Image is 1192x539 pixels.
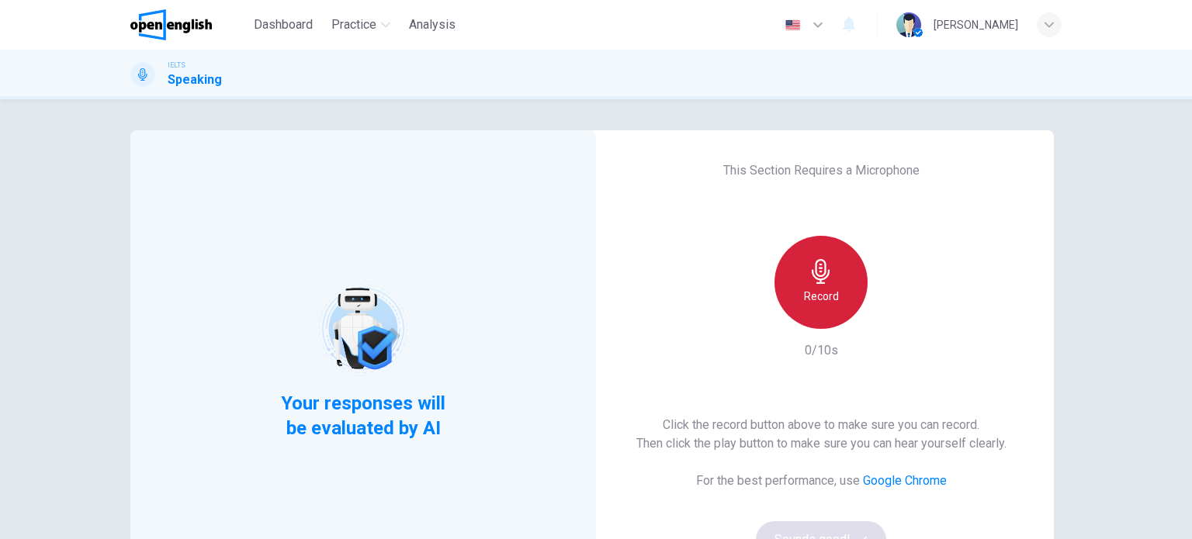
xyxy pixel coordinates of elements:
[636,416,1007,453] h6: Click the record button above to make sure you can record. Then click the play button to make sur...
[269,391,458,441] span: Your responses will be evaluated by AI
[804,287,839,306] h6: Record
[696,472,947,490] h6: For the best performance, use
[805,341,838,360] h6: 0/10s
[325,11,397,39] button: Practice
[409,16,456,34] span: Analysis
[403,11,462,39] button: Analysis
[774,236,868,329] button: Record
[130,9,212,40] img: OpenEnglish logo
[723,161,920,180] h6: This Section Requires a Microphone
[896,12,921,37] img: Profile picture
[168,60,185,71] span: IELTS
[863,473,947,488] a: Google Chrome
[254,16,313,34] span: Dashboard
[130,9,248,40] a: OpenEnglish logo
[314,279,412,378] img: robot icon
[783,19,802,31] img: en
[934,16,1018,34] div: [PERSON_NAME]
[248,11,319,39] button: Dashboard
[168,71,222,89] h1: Speaking
[331,16,376,34] span: Practice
